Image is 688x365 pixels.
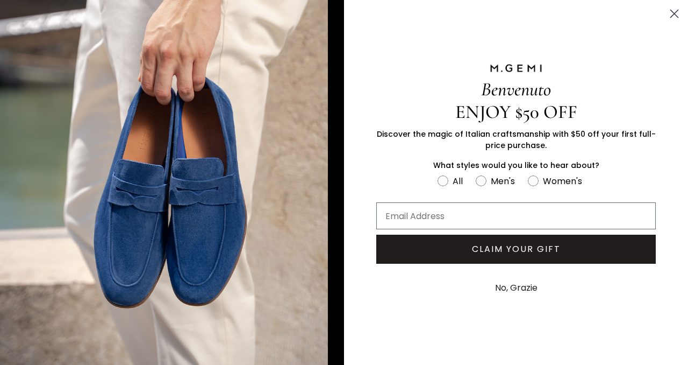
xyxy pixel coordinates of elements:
[491,174,515,188] div: Men's
[481,78,551,101] span: Benvenuto
[376,202,656,229] input: Email Address
[376,235,656,264] button: CLAIM YOUR GIFT
[665,4,684,23] button: Close dialog
[490,275,543,301] button: No, Grazie
[489,64,543,73] img: M.GEMI
[455,101,577,123] span: ENJOY $50 OFF
[377,129,656,151] span: Discover the magic of Italian craftsmanship with $50 off your first full-price purchase.
[543,174,582,188] div: Women's
[433,160,599,171] span: What styles would you like to hear about?
[453,174,463,188] div: All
